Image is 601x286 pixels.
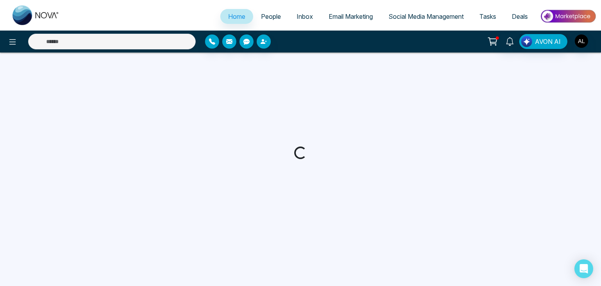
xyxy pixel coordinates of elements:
span: Deals [512,13,528,20]
img: Nova CRM Logo [13,5,59,25]
span: People [261,13,281,20]
a: Social Media Management [381,9,471,24]
span: Email Marketing [329,13,373,20]
span: Tasks [479,13,496,20]
span: Home [228,13,245,20]
button: AVON AI [519,34,567,49]
span: Inbox [297,13,313,20]
a: People [253,9,289,24]
a: Inbox [289,9,321,24]
img: User Avatar [575,34,588,48]
a: Deals [504,9,536,24]
span: Social Media Management [389,13,464,20]
div: Open Intercom Messenger [574,259,593,278]
a: Tasks [471,9,504,24]
img: Lead Flow [521,36,532,47]
span: AVON AI [535,37,561,46]
a: Home [220,9,253,24]
img: Market-place.gif [540,7,596,25]
a: Email Marketing [321,9,381,24]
